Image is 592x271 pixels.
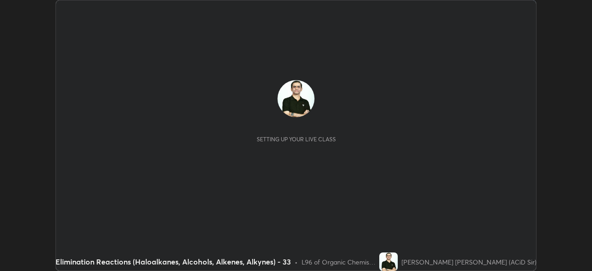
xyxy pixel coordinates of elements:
img: 8523a2eda3b74f73a6399eed6244a16b.jpg [277,80,314,117]
div: Elimination Reactions (Haloalkanes, Alcohols, Alkenes, Alkynes) - 33 [55,256,291,267]
img: 8523a2eda3b74f73a6399eed6244a16b.jpg [379,252,398,271]
div: L96 of Organic Chemistry [302,257,376,267]
div: Setting up your live class [257,136,336,143]
div: [PERSON_NAME] [PERSON_NAME] (ACiD Sir) [401,257,536,267]
div: • [295,257,298,267]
